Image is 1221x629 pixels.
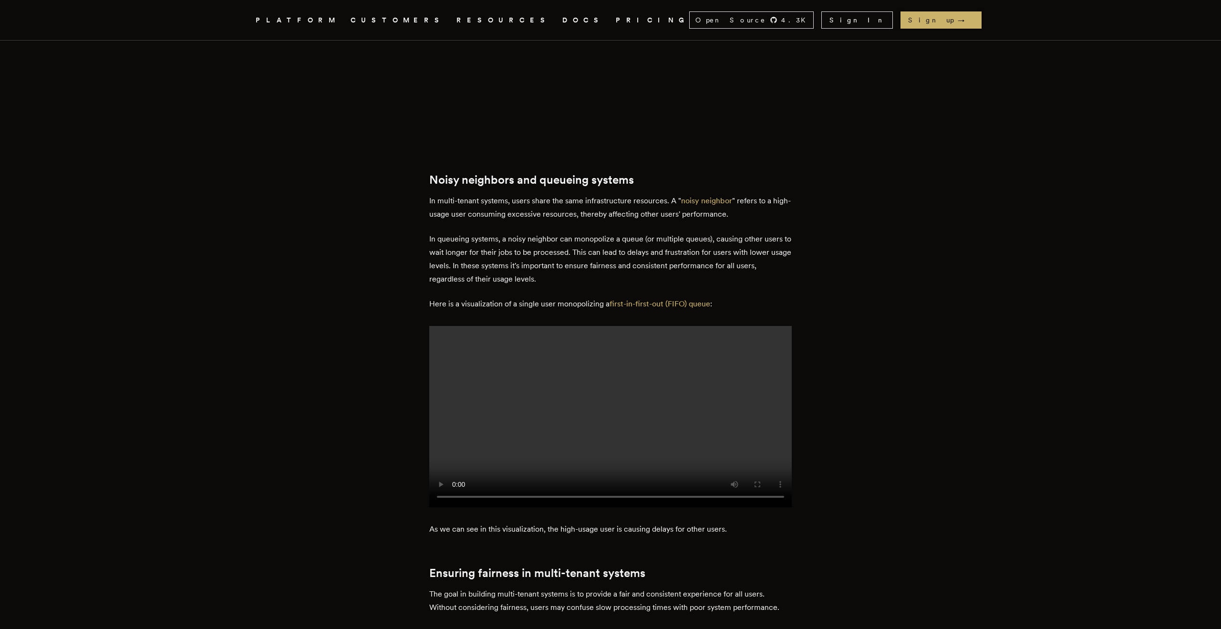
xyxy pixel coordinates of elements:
p: In queueing systems, a noisy neighbor can monopolize a queue (or multiple queues), causing other ... [429,232,792,286]
a: CUSTOMERS [351,14,445,26]
span: 4.3 K [781,15,811,25]
a: first-in-first-out (FIFO) queue [610,299,710,308]
a: Sign In [821,11,893,29]
span: Open Source [695,15,766,25]
a: DOCS [562,14,604,26]
p: Here is a visualization of a single user monopolizing a : [429,297,792,311]
a: noisy neighbor [681,196,732,205]
p: In multi-tenant systems, users share the same infrastructure resources. A " " refers to a high-us... [429,194,792,221]
h2: Ensuring fairness in multi-tenant systems [429,566,792,580]
p: As we can see in this visualization, the high-usage user is causing delays for other users. [429,523,792,536]
p: The goal in building multi-tenant systems is to provide a fair and consistent experience for all ... [429,587,792,614]
h2: Noisy neighbors and queueing systems [429,173,792,187]
span: → [958,15,974,25]
a: PRICING [616,14,689,26]
button: RESOURCES [456,14,551,26]
button: PLATFORM [256,14,339,26]
a: Sign up [900,11,982,29]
